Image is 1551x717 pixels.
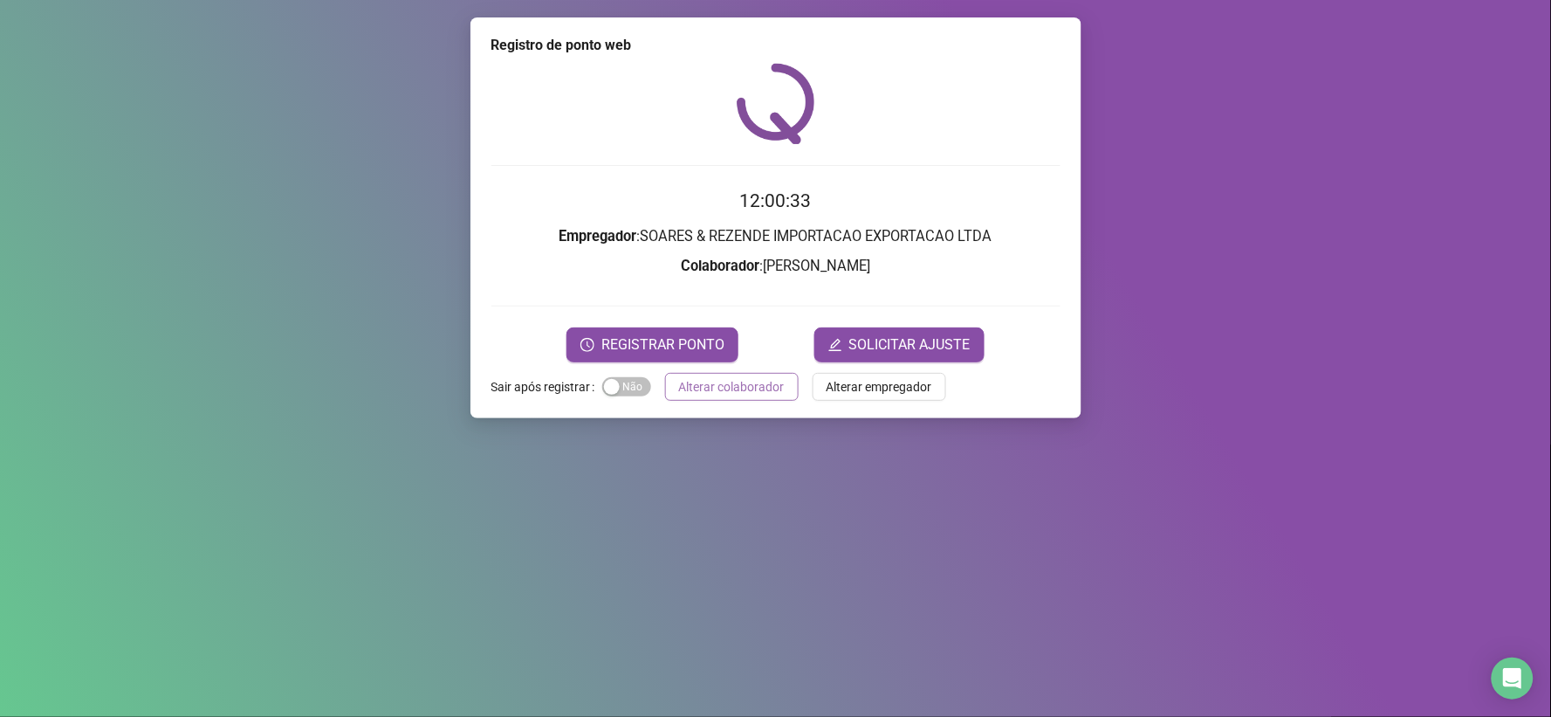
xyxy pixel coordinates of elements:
h3: : [PERSON_NAME] [491,255,1060,278]
span: edit [828,338,842,352]
strong: Colaborador [681,258,759,274]
button: Alterar empregador [813,373,946,401]
button: Alterar colaborador [665,373,799,401]
div: Registro de ponto web [491,35,1060,56]
span: Alterar colaborador [679,377,785,396]
time: 12:00:33 [740,190,812,211]
button: editSOLICITAR AJUSTE [814,327,985,362]
h3: : SOARES & REZENDE IMPORTACAO EXPORTACAO LTDA [491,225,1060,248]
strong: Empregador [559,228,637,245]
span: clock-circle [580,338,594,352]
span: REGISTRAR PONTO [601,334,724,355]
button: REGISTRAR PONTO [566,327,738,362]
span: SOLICITAR AJUSTE [849,334,971,355]
label: Sair após registrar [491,373,602,401]
img: QRPoint [737,63,815,144]
div: Open Intercom Messenger [1492,658,1534,700]
span: Alterar empregador [827,377,932,396]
